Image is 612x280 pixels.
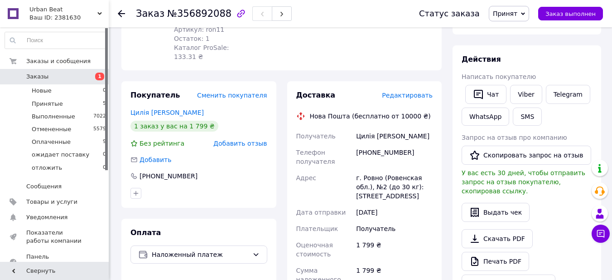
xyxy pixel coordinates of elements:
span: 0 [103,151,106,159]
span: Сообщения [26,182,62,191]
div: Статус заказа [419,9,480,18]
div: 1 799 ₴ [354,237,434,262]
span: 5579 [93,125,106,133]
div: [PHONE_NUMBER] [139,172,198,181]
span: Без рейтинга [140,140,184,147]
span: Новые [32,87,52,95]
span: 9 [103,138,106,146]
button: Скопировать запрос на отзыв [462,146,591,165]
span: Артикул: ron11 [174,26,224,33]
button: Выдать чек [462,203,530,222]
a: WhatsApp [462,108,509,126]
span: Показатели работы компании [26,229,84,245]
span: Заказ выполнен [545,10,596,17]
span: Выполненные [32,113,75,121]
span: отложить [32,164,62,172]
span: 0 [103,164,106,172]
span: Товары и услуги [26,198,77,206]
div: Цилія [PERSON_NAME] [354,128,434,144]
span: ожидает поставку [32,151,89,159]
span: Отмененные [32,125,71,133]
span: Заказ [136,8,164,19]
span: Написать покупателю [462,73,536,80]
div: Вернуться назад [118,9,125,18]
span: №356892088 [167,8,231,19]
span: 1 [95,73,104,80]
span: Плательщик [296,225,338,232]
span: Заказы [26,73,48,81]
span: 7022 [93,113,106,121]
span: 5 [103,100,106,108]
span: Сменить покупателя [197,92,267,99]
div: 1 заказ у вас на 1 799 ₴ [130,121,218,132]
span: Остаток: 1 [174,35,210,42]
span: Запрос на отзыв про компанию [462,134,567,141]
div: г. Ровно (Ровенская обл.), №2 (до 30 кг): [STREET_ADDRESS] [354,170,434,204]
div: [DATE] [354,204,434,221]
span: 0 [103,87,106,95]
span: Наложенный платеж [152,250,249,260]
div: Ваш ID: 2381630 [29,14,109,22]
span: Оплата [130,228,161,237]
button: Заказ выполнен [538,7,603,20]
span: Действия [462,55,501,64]
span: Заказы и сообщения [26,57,91,65]
span: Добавить [140,156,171,163]
span: Редактировать [382,92,433,99]
button: Чат [465,85,506,104]
button: SMS [513,108,542,126]
span: Панель управления [26,253,84,269]
span: Принят [493,10,517,17]
span: Оценочная стоимость [296,241,333,258]
input: Поиск [5,32,106,49]
div: Получатель [354,221,434,237]
span: Адрес [296,174,316,182]
span: Получатель [296,133,336,140]
span: Доставка [296,91,336,99]
span: Уведомления [26,213,67,221]
a: Скачать PDF [462,229,533,248]
div: Нова Пошта (бесплатно от 10000 ₴) [308,112,433,121]
a: Telegram [546,85,590,104]
div: [PHONE_NUMBER] [354,144,434,170]
span: Дата отправки [296,209,346,216]
span: Urban Beat [29,5,97,14]
span: Принятые [32,100,63,108]
span: У вас есть 30 дней, чтобы отправить запрос на отзыв покупателю, скопировав ссылку. [462,169,585,195]
a: Печать PDF [462,252,529,271]
button: Чат с покупателем [592,225,610,243]
a: Viber [510,85,542,104]
span: Телефон получателя [296,149,335,165]
span: Оплаченные [32,138,71,146]
span: Каталог ProSale: 133.31 ₴ [174,44,229,60]
a: Цилія [PERSON_NAME] [130,109,204,116]
span: Добавить отзыв [213,140,267,147]
span: Покупатель [130,91,180,99]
